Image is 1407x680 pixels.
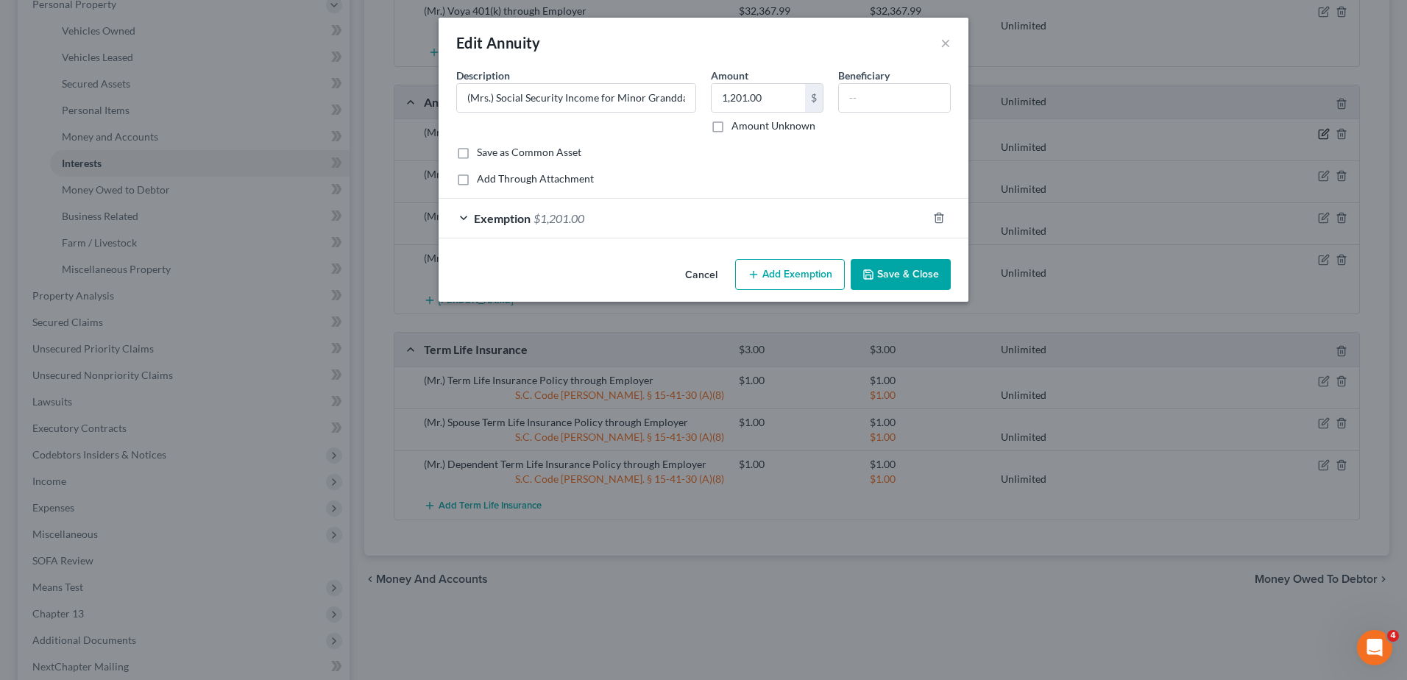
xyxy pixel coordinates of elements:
label: Add Through Attachment [477,171,594,186]
span: Description [456,69,510,82]
span: Exemption [474,211,531,225]
label: Amount [711,68,748,83]
div: $ [805,84,823,112]
label: Beneficiary [838,68,890,83]
input: -- [839,84,950,112]
input: Describe... [457,84,695,112]
button: Save & Close [851,259,951,290]
input: 0.00 [712,84,805,112]
label: Save as Common Asset [477,145,581,160]
button: Cancel [673,261,729,290]
label: Amount Unknown [731,118,815,133]
button: × [940,34,951,52]
div: Edit Annuity [456,32,541,53]
iframe: Intercom live chat [1357,630,1392,665]
span: 4 [1387,630,1399,642]
span: $1,201.00 [534,211,584,225]
button: Add Exemption [735,259,845,290]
